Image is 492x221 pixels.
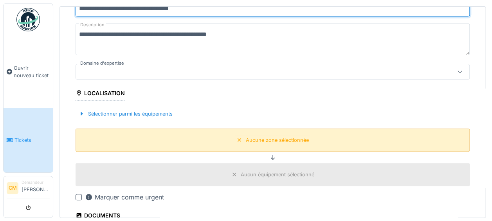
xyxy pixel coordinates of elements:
[79,20,106,30] label: Description
[22,179,50,185] div: Demandeur
[14,64,50,79] span: Ouvrir nouveau ticket
[16,8,40,31] img: Badge_color-CXgf-gQk.svg
[76,87,125,101] div: Localisation
[22,179,50,196] li: [PERSON_NAME]
[76,109,176,119] div: Sélectionner parmi les équipements
[85,192,164,202] div: Marquer comme urgent
[4,36,53,108] a: Ouvrir nouveau ticket
[7,179,50,198] a: CM Demandeur[PERSON_NAME]
[79,60,126,67] label: Domaine d'expertise
[246,136,309,144] div: Aucune zone sélectionnée
[7,182,18,194] li: CM
[14,136,50,144] span: Tickets
[4,108,53,172] a: Tickets
[241,171,314,178] div: Aucun équipement sélectionné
